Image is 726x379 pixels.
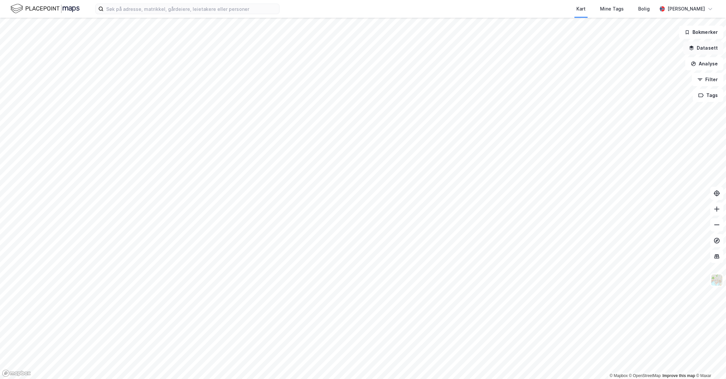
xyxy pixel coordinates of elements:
div: Kart [576,5,586,13]
a: Improve this map [663,373,695,378]
a: OpenStreetMap [629,373,661,378]
button: Bokmerker [679,26,723,39]
img: logo.f888ab2527a4732fd821a326f86c7f29.svg [11,3,80,14]
a: Mapbox homepage [2,369,31,377]
div: Bolig [638,5,650,13]
input: Søk på adresse, matrikkel, gårdeiere, leietakere eller personer [104,4,279,14]
button: Filter [692,73,723,86]
div: Kontrollprogram for chat [693,347,726,379]
a: Mapbox [610,373,628,378]
button: Datasett [683,41,723,55]
div: Mine Tags [600,5,624,13]
button: Tags [693,89,723,102]
button: Analyse [685,57,723,70]
iframe: Chat Widget [693,347,726,379]
div: [PERSON_NAME] [667,5,705,13]
img: Z [711,274,723,286]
